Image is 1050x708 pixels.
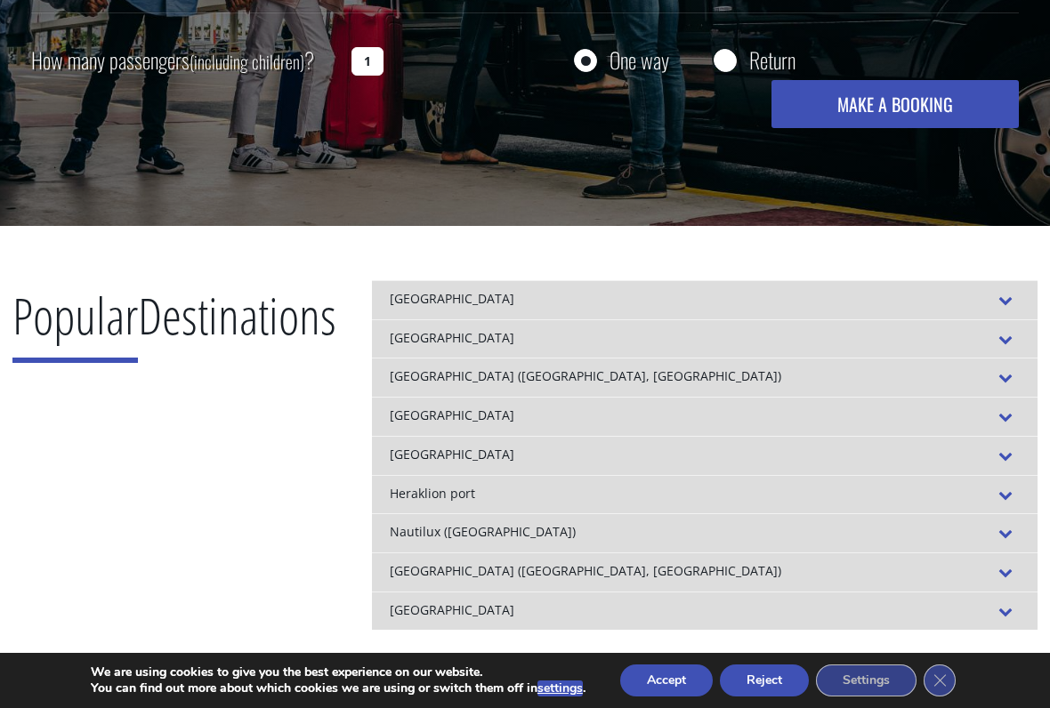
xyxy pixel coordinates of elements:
[31,39,341,83] label: How many passengers ?
[720,664,809,696] button: Reject
[610,49,669,71] label: One way
[771,80,1018,128] button: MAKE A BOOKING
[372,436,1038,475] div: [GEOGRAPHIC_DATA]
[620,664,713,696] button: Accept
[190,48,304,75] small: (including children)
[749,49,796,71] label: Return
[372,513,1038,552] div: Nautilux ([GEOGRAPHIC_DATA])
[372,319,1038,358] div: [GEOGRAPHIC_DATA]
[372,475,1038,514] div: Heraklion port
[12,280,336,376] h2: Destinations
[372,280,1038,319] div: [GEOGRAPHIC_DATA]
[91,680,586,696] p: You can find out more about which cookies we are using or switch them off in .
[91,664,586,680] p: We are using cookies to give you the best experience on our website.
[372,552,1038,591] div: [GEOGRAPHIC_DATA] ([GEOGRAPHIC_DATA], [GEOGRAPHIC_DATA])
[12,281,138,363] span: Popular
[372,358,1038,397] div: [GEOGRAPHIC_DATA] ([GEOGRAPHIC_DATA], [GEOGRAPHIC_DATA])
[924,664,956,696] button: Close GDPR Cookie Banner
[816,664,917,696] button: Settings
[372,397,1038,436] div: [GEOGRAPHIC_DATA]
[372,591,1038,631] div: [GEOGRAPHIC_DATA]
[537,680,583,696] button: settings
